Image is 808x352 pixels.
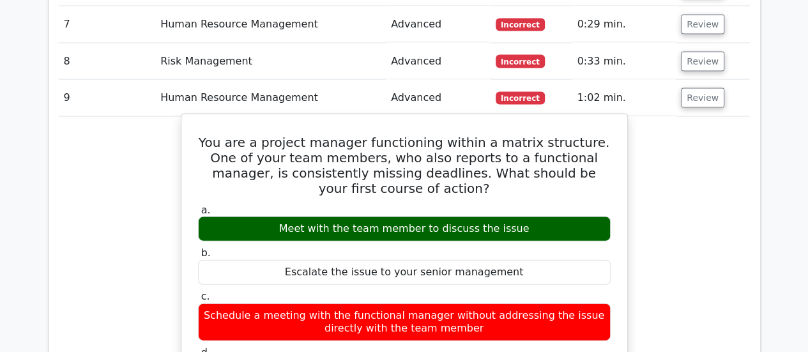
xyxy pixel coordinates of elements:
[198,217,611,241] div: Meet with the team member to discuss the issue
[386,43,491,80] td: Advanced
[198,260,611,285] div: Escalate the issue to your senior management
[59,80,156,116] td: 9
[496,19,545,31] span: Incorrect
[681,15,724,34] button: Review
[496,92,545,105] span: Incorrect
[197,135,612,196] h5: You are a project manager functioning within a matrix structure. One of your team members, who al...
[155,80,386,116] td: Human Resource Management
[198,303,611,342] div: Schedule a meeting with the functional manager without addressing the issue directly with the tea...
[572,43,676,80] td: 0:33 min.
[155,6,386,43] td: Human Resource Management
[155,43,386,80] td: Risk Management
[572,80,676,116] td: 1:02 min.
[59,6,156,43] td: 7
[572,6,676,43] td: 0:29 min.
[386,6,491,43] td: Advanced
[386,80,491,116] td: Advanced
[59,43,156,80] td: 8
[201,290,210,302] span: c.
[681,52,724,72] button: Review
[201,247,211,259] span: b.
[681,88,724,108] button: Review
[496,55,545,68] span: Incorrect
[201,204,211,216] span: a.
